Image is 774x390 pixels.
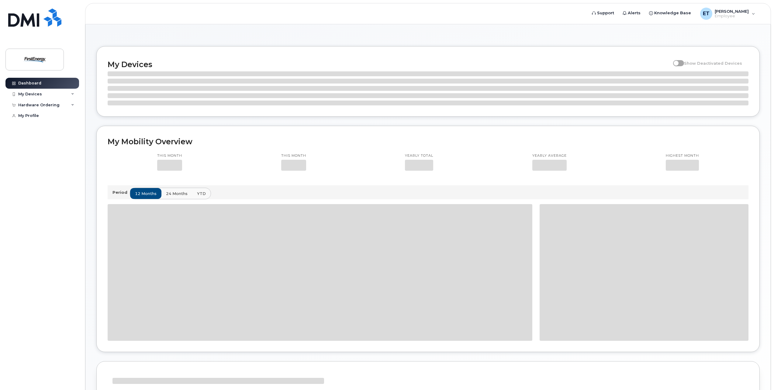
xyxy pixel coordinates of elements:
span: 24 months [166,191,188,197]
span: Show Deactivated Devices [684,61,742,66]
input: Show Deactivated Devices [673,57,678,62]
p: Highest month [666,153,699,158]
p: This month [157,153,182,158]
h2: My Mobility Overview [108,137,748,146]
h2: My Devices [108,60,670,69]
p: Yearly average [532,153,567,158]
span: YTD [197,191,206,197]
p: Yearly total [405,153,433,158]
p: Period [112,190,130,195]
p: This month [281,153,306,158]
